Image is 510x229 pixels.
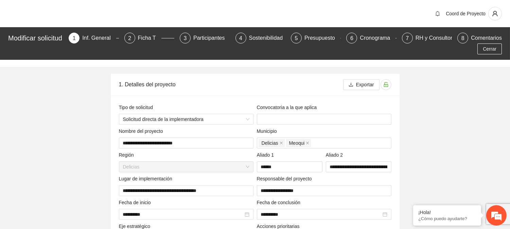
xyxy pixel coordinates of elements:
[381,79,391,90] button: unlock
[406,35,409,41] span: 7
[457,33,502,43] div: 8Comentarios
[39,75,94,144] span: Estamos en línea.
[119,151,137,159] span: Región
[119,75,343,94] div: 1. Detalles del proyecto
[123,162,249,172] span: Delicias
[119,175,175,182] span: Lugar de implementación
[461,35,464,41] span: 8
[239,35,242,41] span: 4
[35,35,114,43] div: Chatee con nosotros ahora
[184,35,187,41] span: 3
[416,33,463,43] div: RH y Consultores
[249,33,288,43] div: Sostenibilidad
[304,33,340,43] div: Presupuesto
[262,139,278,147] span: Delicias
[119,104,156,111] span: Tipo de solicitud
[349,82,353,88] span: download
[489,11,502,17] span: user
[418,216,476,221] p: ¿Cómo puedo ayudarte?
[381,82,391,87] span: unlock
[356,81,374,88] span: Exportar
[82,33,116,43] div: Inf. General
[257,104,319,111] span: Convocatoria a la que aplica
[119,199,154,206] span: Fecha de inicio
[180,33,230,43] div: 3Participantes
[346,33,396,43] div: 6Cronograma
[138,33,161,43] div: Ficha T
[306,141,309,145] span: close
[418,210,476,215] div: ¡Hola!
[193,33,230,43] div: Participantes
[73,35,76,41] span: 1
[291,33,341,43] div: 5Presupuesto
[280,141,283,145] span: close
[433,11,443,16] span: bell
[402,33,452,43] div: 7RH y Consultores
[8,33,65,43] div: Modificar solicitud
[119,127,166,135] span: Nombre del proyecto
[295,35,298,41] span: 5
[128,35,131,41] span: 2
[123,114,249,124] span: Solicitud directa de la implementadora
[257,151,277,159] span: Aliado 1
[111,3,128,20] div: Minimizar ventana de chat en vivo
[477,43,502,54] button: Cerrar
[124,33,174,43] div: 2Ficha T
[326,151,346,159] span: Aliado 2
[69,33,119,43] div: 1Inf. General
[3,155,129,179] textarea: Escriba su mensaje y pulse “Intro”
[432,8,443,19] button: bell
[257,127,280,135] span: Municipio
[343,79,380,90] button: downloadExportar
[488,7,502,20] button: user
[360,33,395,43] div: Cronograma
[259,139,285,147] span: Delicias
[350,35,353,41] span: 6
[257,175,315,182] span: Responsable del proyecto
[286,139,311,147] span: Meoqui
[446,11,486,16] span: Coord de Proyecto
[471,33,502,43] div: Comentarios
[257,199,303,206] span: Fecha de conclusión
[483,45,496,53] span: Cerrar
[289,139,305,147] span: Meoqui
[235,33,285,43] div: 4Sostenibilidad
